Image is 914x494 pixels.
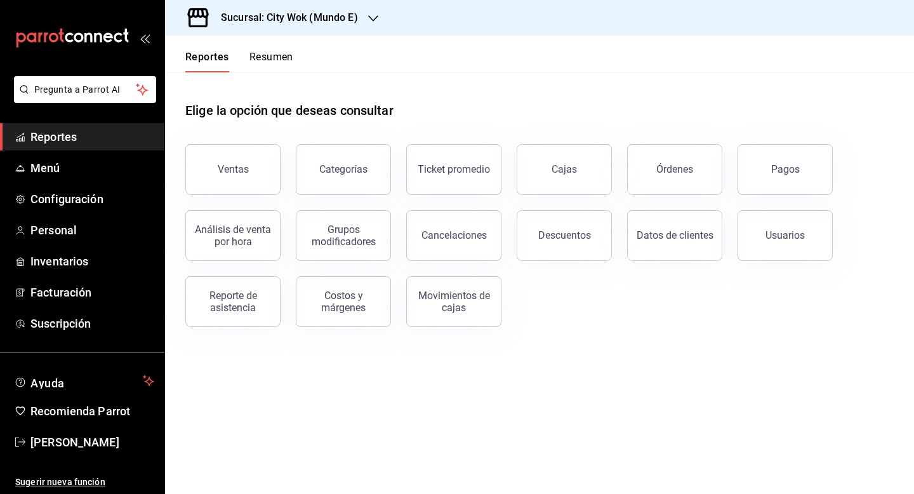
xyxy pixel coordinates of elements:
[319,163,368,175] div: Categorías
[406,210,501,261] button: Cancelaciones
[538,229,591,241] div: Descuentos
[14,76,156,103] button: Pregunta a Parrot AI
[738,144,833,195] button: Pagos
[185,210,281,261] button: Análisis de venta por hora
[304,290,383,314] div: Costos y márgenes
[34,83,136,97] span: Pregunta a Parrot AI
[414,290,493,314] div: Movimientos de cajas
[627,210,722,261] button: Datos de clientes
[30,190,154,208] span: Configuración
[304,224,383,248] div: Grupos modificadores
[185,101,394,120] h1: Elige la opción que deseas consultar
[30,284,154,301] span: Facturación
[30,253,154,270] span: Inventarios
[637,229,713,241] div: Datos de clientes
[185,51,293,72] div: navigation tabs
[15,476,154,489] span: Sugerir nueva función
[30,222,154,239] span: Personal
[194,290,272,314] div: Reporte de asistencia
[30,159,154,177] span: Menú
[185,144,281,195] button: Ventas
[296,144,391,195] button: Categorías
[185,276,281,327] button: Reporte de asistencia
[30,434,154,451] span: [PERSON_NAME]
[185,51,229,72] button: Reportes
[249,51,293,72] button: Resumen
[30,373,138,389] span: Ayuda
[738,210,833,261] button: Usuarios
[30,315,154,332] span: Suscripción
[627,144,722,195] button: Órdenes
[296,276,391,327] button: Costos y márgenes
[9,92,156,105] a: Pregunta a Parrot AI
[406,276,501,327] button: Movimientos de cajas
[418,163,490,175] div: Ticket promedio
[771,163,800,175] div: Pagos
[30,403,154,420] span: Recomienda Parrot
[517,144,612,195] a: Cajas
[30,128,154,145] span: Reportes
[517,210,612,261] button: Descuentos
[218,163,249,175] div: Ventas
[194,224,272,248] div: Análisis de venta por hora
[406,144,501,195] button: Ticket promedio
[140,33,150,43] button: open_drawer_menu
[296,210,391,261] button: Grupos modificadores
[656,163,693,175] div: Órdenes
[765,229,805,241] div: Usuarios
[552,162,578,177] div: Cajas
[211,10,358,25] h3: Sucursal: City Wok (Mundo E)
[421,229,487,241] div: Cancelaciones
